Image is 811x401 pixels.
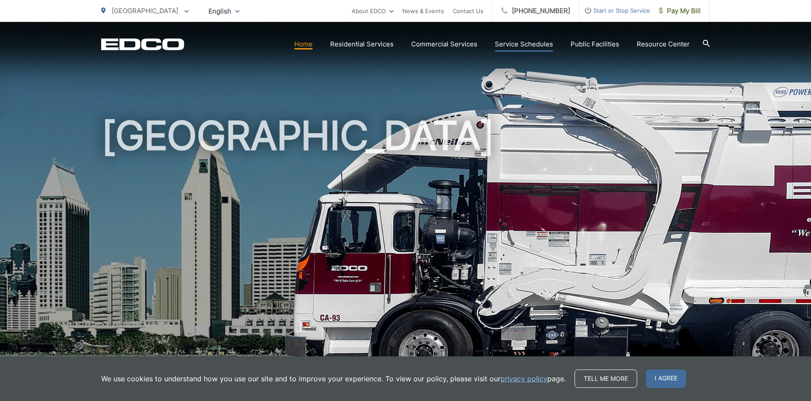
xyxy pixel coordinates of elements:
[402,6,444,16] a: News & Events
[101,114,710,391] h1: [GEOGRAPHIC_DATA]
[294,39,313,49] a: Home
[101,38,184,50] a: EDCD logo. Return to the homepage.
[330,39,394,49] a: Residential Services
[501,373,547,384] a: privacy policy
[101,373,566,384] p: We use cookies to understand how you use our site and to improve your experience. To view our pol...
[646,369,686,388] span: I agree
[571,39,619,49] a: Public Facilities
[411,39,477,49] a: Commercial Services
[352,6,394,16] a: About EDCO
[112,7,178,15] span: [GEOGRAPHIC_DATA]
[575,369,637,388] a: Tell me more
[637,39,690,49] a: Resource Center
[202,4,246,19] span: English
[453,6,483,16] a: Contact Us
[659,6,701,16] span: Pay My Bill
[495,39,553,49] a: Service Schedules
